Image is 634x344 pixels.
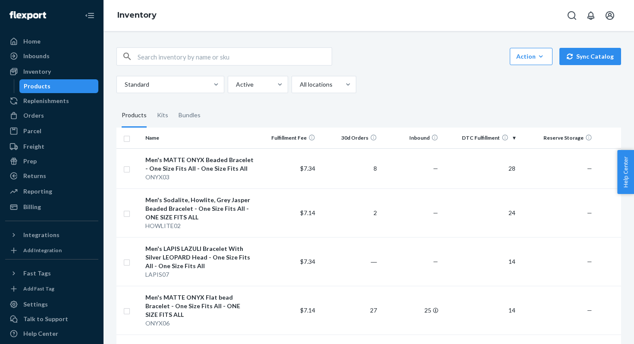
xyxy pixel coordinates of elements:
button: Open account menu [601,7,618,24]
div: ONYX06 [145,319,254,328]
div: ONYX03 [145,173,254,181]
div: Talk to Support [23,315,68,323]
div: Inventory [23,67,51,76]
div: Bundles [179,103,201,128]
td: 8 [319,148,380,188]
a: Replenishments [5,94,98,108]
a: Inventory [5,65,98,78]
button: Integrations [5,228,98,242]
input: Search inventory by name or sku [138,48,332,65]
div: Inbounds [23,52,50,60]
div: Help Center [23,329,58,338]
input: All locations [299,80,300,89]
span: — [587,165,592,172]
span: — [433,165,438,172]
a: Reporting [5,185,98,198]
div: HOWLITE02 [145,222,254,230]
div: Replenishments [23,97,69,105]
div: Settings [23,300,48,309]
a: Orders [5,109,98,122]
span: — [587,209,592,216]
span: — [587,258,592,265]
div: Home [23,37,41,46]
a: Freight [5,140,98,153]
td: 28 [442,148,518,188]
button: Close Navigation [81,7,98,24]
span: — [433,209,438,216]
div: Men's LAPIS LAZULI Bracelet With Silver LEOPARD Head - One Size Fits All - One Size Fits All [145,244,254,270]
button: Open Search Box [563,7,581,24]
td: 24 [442,188,518,237]
div: Returns [23,172,46,180]
span: $7.14 [300,306,315,314]
div: Parcel [23,127,41,135]
a: Home [5,34,98,48]
div: Men's MATTE ONYX Flat bead Bracelet - One Size Fits All - ONE SIZE FITS ALL [145,293,254,319]
button: Action [510,48,552,65]
input: Active [235,80,236,89]
input: Standard [124,80,125,89]
th: Reserve Storage [519,128,596,148]
td: 25 [380,286,442,335]
span: — [433,258,438,265]
th: 30d Orders [319,128,380,148]
span: $7.34 [300,258,315,265]
div: Men's Sodalite, Howlite, Grey Jasper Beaded Bracelet - One Size Fits All - ONE SIZE FITS ALL [145,196,254,222]
div: Action [516,52,546,61]
a: Returns [5,169,98,183]
td: 14 [442,237,518,286]
a: Inbounds [5,49,98,63]
th: DTC Fulfillment [442,128,518,148]
a: Inventory [117,10,157,20]
div: Fast Tags [23,269,51,278]
div: Add Fast Tag [23,285,54,292]
div: LAPIS07 [145,270,254,279]
a: Add Integration [5,245,98,256]
td: 27 [319,286,380,335]
div: Add Integration [23,247,62,254]
td: 14 [442,286,518,335]
img: Flexport logo [9,11,46,20]
a: Products [19,79,99,93]
button: Sync Catalog [559,48,621,65]
span: $7.34 [300,165,315,172]
th: Fulfillment Fee [257,128,319,148]
div: Orders [23,111,44,120]
td: ― [319,237,380,286]
th: Name [142,128,257,148]
div: Kits [157,103,168,128]
div: Reporting [23,187,52,196]
div: Products [122,103,147,128]
div: Products [24,82,50,91]
div: Integrations [23,231,60,239]
a: Prep [5,154,98,168]
div: Freight [23,142,44,151]
td: 2 [319,188,380,237]
a: Talk to Support [5,312,98,326]
button: Fast Tags [5,266,98,280]
a: Add Fast Tag [5,284,98,294]
div: Prep [23,157,37,166]
a: Help Center [5,327,98,341]
span: $7.14 [300,209,315,216]
span: — [587,306,592,314]
a: Settings [5,297,98,311]
a: Billing [5,200,98,214]
div: Men's MATTE ONYX Beaded Bracelet - One Size Fits All - One Size Fits All [145,156,254,173]
button: Help Center [617,150,634,194]
button: Open notifications [582,7,599,24]
div: Billing [23,203,41,211]
ol: breadcrumbs [110,3,163,28]
a: Parcel [5,124,98,138]
th: Inbound [380,128,442,148]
